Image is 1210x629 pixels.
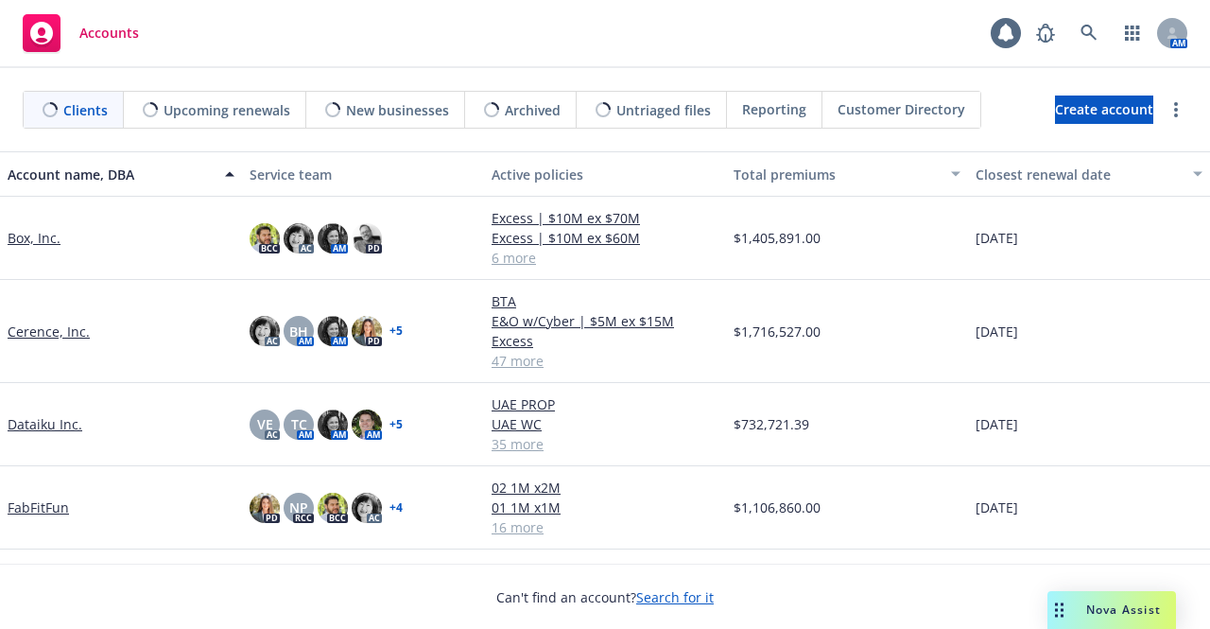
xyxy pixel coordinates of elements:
span: [DATE] [976,322,1018,341]
a: 47 more [492,351,718,371]
a: Excess | $10M ex $60M [492,228,718,248]
div: Closest renewal date [976,165,1182,184]
span: $1,405,891.00 [734,228,821,248]
a: + 5 [389,419,403,430]
a: + 4 [389,502,403,514]
span: BH [289,322,308,341]
span: Clients [63,100,108,120]
span: [DATE] [976,414,1018,434]
button: Total premiums [726,151,968,197]
button: Nova Assist [1047,591,1176,629]
a: E&O w/Cyber | $5M ex $15M Excess [492,311,718,351]
a: FabFitFun [8,498,69,517]
a: UAE PROP [492,394,718,414]
a: Box, Inc. [8,228,60,248]
span: $732,721.39 [734,414,809,434]
a: Dataiku Inc. [8,414,82,434]
img: photo [318,493,348,523]
a: Switch app [1114,14,1151,52]
a: Golden Hippo HoldCo, Inc. - Workers' Compensation [492,561,718,601]
a: Search for it [636,588,714,606]
img: photo [250,223,280,253]
span: Can't find an account? [496,587,714,607]
span: [DATE] [976,228,1018,248]
a: 35 more [492,434,718,454]
img: photo [352,410,382,440]
span: $1,106,860.00 [734,498,821,517]
a: BTA [492,291,718,311]
div: Account name, DBA [8,165,214,184]
span: $1,716,527.00 [734,322,821,341]
span: Nova Assist [1086,602,1161,618]
img: photo [284,223,314,253]
span: Customer Directory [838,99,965,119]
span: [DATE] [976,498,1018,517]
span: Reporting [742,99,806,119]
a: 01 1M x1M [492,498,718,517]
a: Cerence, Inc. [8,322,90,341]
span: Accounts [79,26,139,41]
a: Accounts [15,7,147,60]
span: New businesses [346,100,449,120]
div: Drag to move [1047,591,1071,629]
img: photo [352,223,382,253]
img: photo [250,316,280,346]
button: Active policies [484,151,726,197]
a: 6 more [492,248,718,268]
img: photo [250,493,280,523]
img: photo [318,316,348,346]
span: Untriaged files [616,100,711,120]
img: photo [352,316,382,346]
div: Active policies [492,165,718,184]
a: more [1165,98,1187,121]
span: Archived [505,100,561,120]
span: Create account [1055,92,1153,128]
a: 16 more [492,517,718,537]
img: photo [318,223,348,253]
a: Excess | $10M ex $70M [492,208,718,228]
div: Total premiums [734,165,940,184]
img: photo [352,493,382,523]
span: VE [257,414,273,434]
button: Service team [242,151,484,197]
span: Upcoming renewals [164,100,290,120]
span: NP [289,498,308,517]
a: Report a Bug [1027,14,1064,52]
a: Search [1070,14,1108,52]
a: UAE WC [492,414,718,434]
button: Closest renewal date [968,151,1210,197]
a: 02 1M x2M [492,478,718,498]
img: photo [318,410,348,440]
span: TC [291,414,307,434]
div: Service team [250,165,476,184]
a: Create account [1055,96,1153,124]
a: + 5 [389,325,403,337]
